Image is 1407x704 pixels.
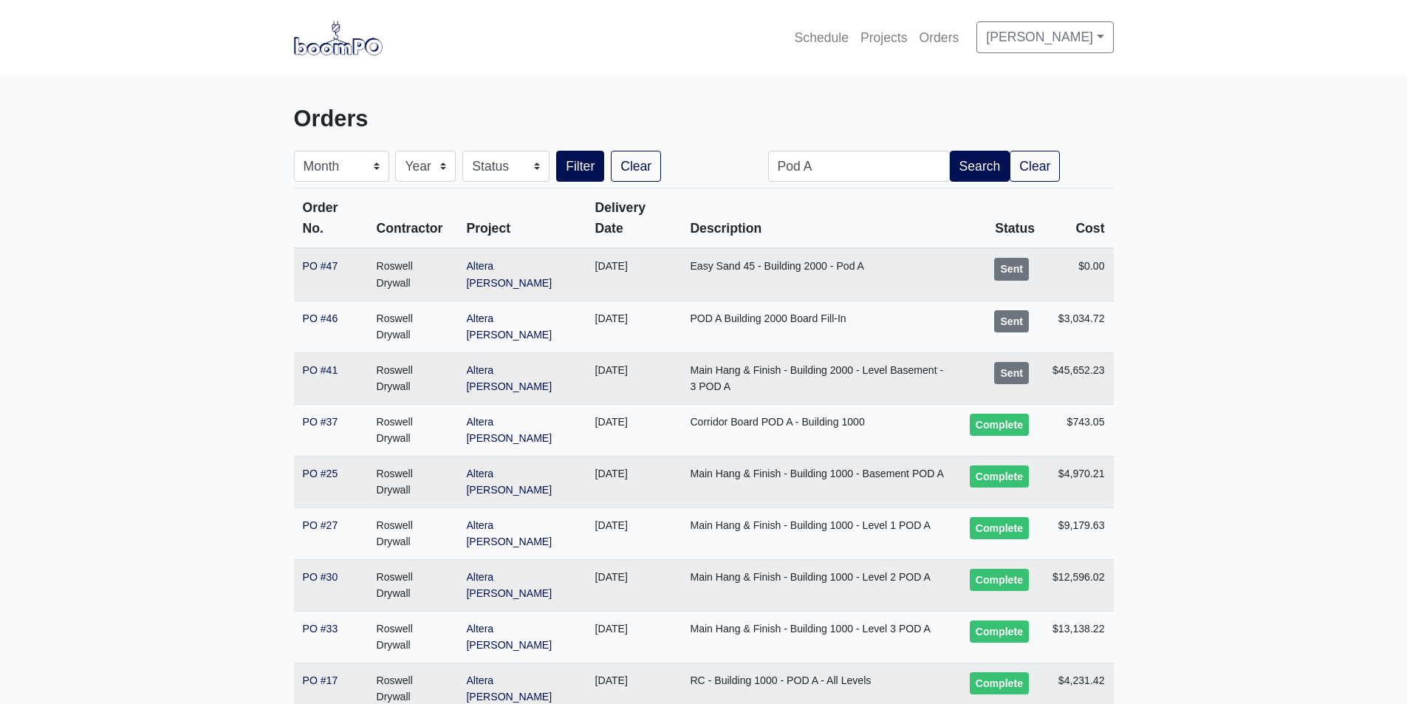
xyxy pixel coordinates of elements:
[586,301,682,352] td: [DATE]
[586,559,682,611] td: [DATE]
[466,519,552,548] a: Altera [PERSON_NAME]
[970,517,1029,539] div: Complete
[586,352,682,404] td: [DATE]
[1044,352,1114,404] td: $45,652.23
[681,248,960,301] td: Easy Sand 45 - Building 2000 - Pod A
[994,362,1029,384] div: Sent
[681,456,960,508] td: Main Hang & Finish - Building 1000 - Basement POD A
[466,571,552,600] a: Altera [PERSON_NAME]
[1044,404,1114,456] td: $743.05
[303,312,338,324] a: PO #46
[1044,188,1114,249] th: Cost
[970,672,1029,694] div: Complete
[970,621,1029,643] div: Complete
[1044,611,1114,663] td: $13,138.22
[586,508,682,559] td: [DATE]
[368,611,458,663] td: Roswell Drywall
[294,188,368,249] th: Order No.
[855,21,914,54] a: Projects
[303,364,338,376] a: PO #41
[303,260,338,272] a: PO #47
[1010,151,1060,182] a: Clear
[611,151,661,182] a: Clear
[1044,456,1114,508] td: $4,970.21
[768,151,950,182] input: Order Description
[368,404,458,456] td: Roswell Drywall
[457,188,586,249] th: Project
[303,571,338,583] a: PO #30
[368,248,458,301] td: Roswell Drywall
[961,188,1044,249] th: Status
[681,188,960,249] th: Description
[303,519,338,531] a: PO #27
[681,559,960,611] td: Main Hang & Finish - Building 1000 - Level 2 POD A
[294,106,693,133] h3: Orders
[1044,301,1114,352] td: $3,034.72
[368,188,458,249] th: Contractor
[466,416,552,445] a: Altera [PERSON_NAME]
[1044,508,1114,559] td: $9,179.63
[466,468,552,496] a: Altera [PERSON_NAME]
[586,188,682,249] th: Delivery Date
[466,364,552,393] a: Altera [PERSON_NAME]
[586,248,682,301] td: [DATE]
[303,416,338,428] a: PO #37
[914,21,965,54] a: Orders
[368,352,458,404] td: Roswell Drywall
[681,352,960,404] td: Main Hang & Finish - Building 2000 - Level Basement - 3 POD A
[368,508,458,559] td: Roswell Drywall
[368,456,458,508] td: Roswell Drywall
[1044,559,1114,611] td: $12,596.02
[789,21,855,54] a: Schedule
[586,611,682,663] td: [DATE]
[681,301,960,352] td: POD A Building 2000 Board Fill-In
[970,569,1029,591] div: Complete
[303,623,338,635] a: PO #33
[681,508,960,559] td: Main Hang & Finish - Building 1000 - Level 1 POD A
[994,258,1029,280] div: Sent
[368,301,458,352] td: Roswell Drywall
[466,260,552,289] a: Altera [PERSON_NAME]
[994,310,1029,332] div: Sent
[466,674,552,703] a: Altera [PERSON_NAME]
[1044,248,1114,301] td: $0.00
[303,468,338,479] a: PO #25
[970,414,1029,436] div: Complete
[976,21,1113,52] a: [PERSON_NAME]
[466,623,552,652] a: Altera [PERSON_NAME]
[368,559,458,611] td: Roswell Drywall
[681,404,960,456] td: Corridor Board POD A - Building 1000
[294,21,383,55] img: boomPO
[950,151,1010,182] button: Search
[681,611,960,663] td: Main Hang & Finish - Building 1000 - Level 3 POD A
[556,151,604,182] button: Filter
[586,404,682,456] td: [DATE]
[970,465,1029,488] div: Complete
[466,312,552,341] a: Altera [PERSON_NAME]
[303,674,338,686] a: PO #17
[586,456,682,508] td: [DATE]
